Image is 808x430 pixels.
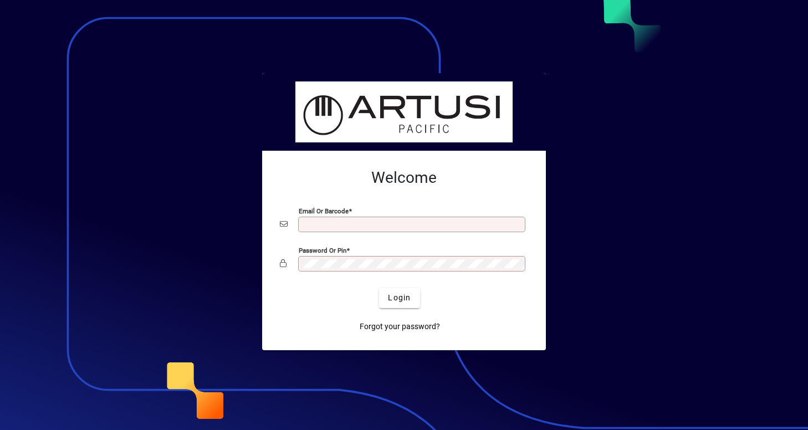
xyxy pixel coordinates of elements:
[360,321,440,332] span: Forgot your password?
[299,246,346,254] mat-label: Password or Pin
[388,292,411,304] span: Login
[379,288,420,308] button: Login
[299,207,349,214] mat-label: Email or Barcode
[280,168,528,187] h2: Welcome
[355,317,444,337] a: Forgot your password?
